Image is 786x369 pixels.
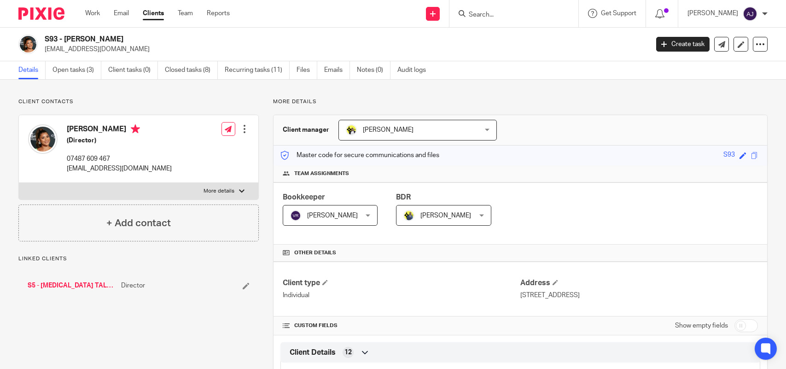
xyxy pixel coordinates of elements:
a: Open tasks (3) [52,61,101,79]
a: Notes (0) [357,61,390,79]
img: svg%3E [743,6,757,21]
span: [PERSON_NAME] [363,127,413,133]
h2: S93 - [PERSON_NAME] [45,35,523,44]
span: Client Details [290,348,336,357]
a: Closed tasks (8) [165,61,218,79]
a: Reports [207,9,230,18]
h3: Client manager [283,125,329,135]
img: svg%3E [290,210,301,221]
a: Recurring tasks (11) [225,61,290,79]
h4: + Add contact [106,216,171,230]
a: Team [178,9,193,18]
a: Clients [143,9,164,18]
span: BDR [396,193,411,201]
h4: Address [520,278,758,288]
p: 07487 609 467 [67,154,172,164]
h4: Client type [283,278,520,288]
label: Show empty fields [675,321,728,330]
a: Email [114,9,129,18]
p: [EMAIL_ADDRESS][DOMAIN_NAME] [67,164,172,173]
span: [PERSON_NAME] [307,212,358,219]
a: Work [85,9,100,18]
h4: CUSTOM FIELDS [283,322,520,329]
p: More details [273,98,768,105]
span: 12 [344,348,352,357]
p: Client contacts [18,98,259,105]
span: Bookkeeper [283,193,325,201]
p: Linked clients [18,255,259,263]
span: Other details [294,249,336,257]
a: Files [297,61,317,79]
input: Search [468,11,551,19]
img: Hazel%20Sanchez%20(Milena).jpg [28,124,58,154]
a: Details [18,61,46,79]
img: Dennis-Starbridge.jpg [403,210,414,221]
p: [STREET_ADDRESS] [520,291,758,300]
h4: [PERSON_NAME] [67,124,172,136]
p: [EMAIL_ADDRESS][DOMAIN_NAME] [45,45,642,54]
span: Director [121,281,145,290]
a: Emails [324,61,350,79]
p: Individual [283,291,520,300]
h5: (Director) [67,136,172,145]
p: [PERSON_NAME] [687,9,738,18]
a: S5 - [MEDICAL_DATA] TALKS LTD [28,281,116,290]
i: Primary [131,124,140,134]
a: Client tasks (0) [108,61,158,79]
img: Carine-Starbridge.jpg [346,124,357,135]
span: Team assignments [294,170,349,177]
a: Create task [656,37,710,52]
a: Audit logs [397,61,433,79]
p: More details [204,187,234,195]
div: S93 [723,150,735,161]
p: Master code for secure communications and files [280,151,439,160]
span: Get Support [601,10,636,17]
span: [PERSON_NAME] [420,212,471,219]
img: Pixie [18,7,64,20]
img: Hazel%20Sanchez%20(Milena).jpg [18,35,38,54]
